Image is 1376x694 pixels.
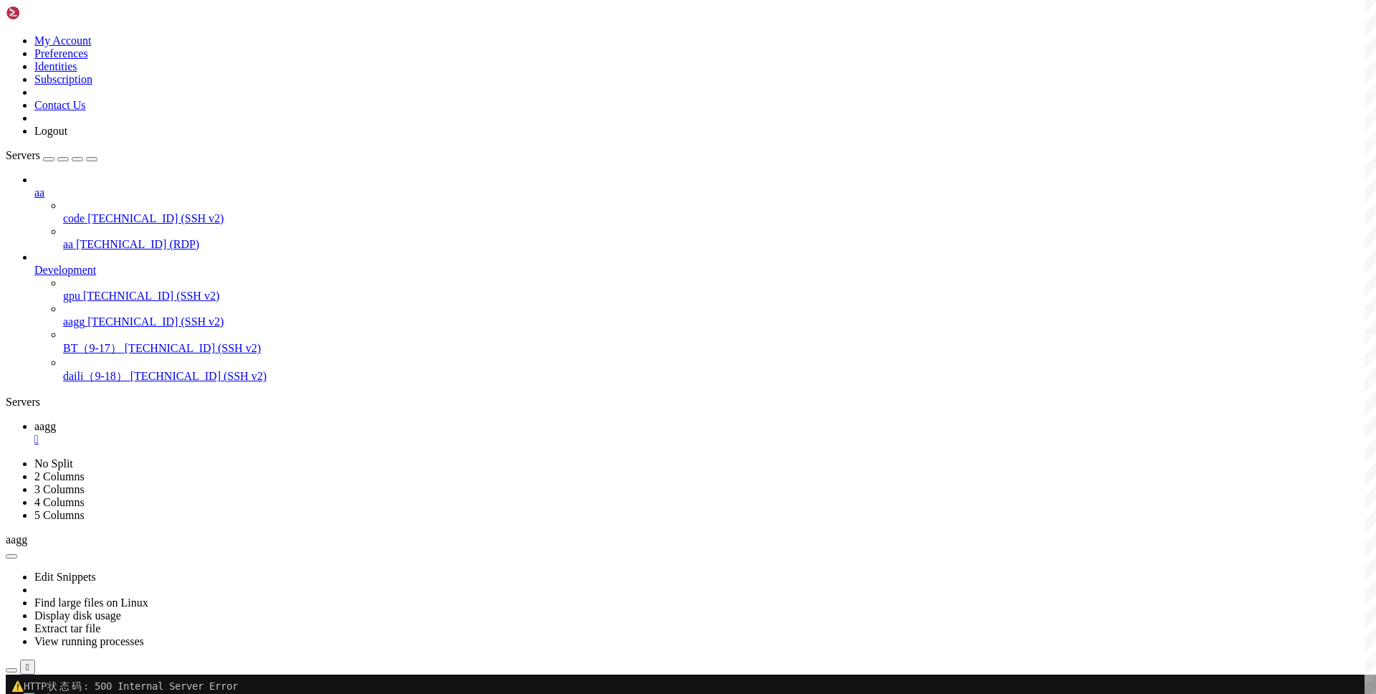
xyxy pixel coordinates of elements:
span: 状 [118,256,130,268]
x-row: HTTP : 500 Internal Server Error [6,6,1188,18]
span: 态 [64,340,77,352]
a: Contact Us [34,99,86,111]
a: Edit Snippets [34,571,96,583]
span: 可 [77,101,89,113]
span: 态 [64,77,77,90]
span: 问 [100,137,113,149]
span: 可 [77,65,89,77]
x-row: URL [6,89,1188,101]
span: 性 [113,268,125,280]
span: 态 [64,220,77,232]
span: 查 [47,65,59,77]
a: aa [34,186,1370,199]
span: 可 [47,351,59,363]
a: Extract tar file [34,622,100,634]
span: 🔍 [17,101,29,113]
li: daili（9-18） [TECHNICAL_ID] (SSH v2) [63,356,1370,384]
x-row: : HTTP : 403 Forbidden [6,411,1188,423]
span: ❌ [17,399,29,412]
span: 📊 [17,375,29,387]
x-row: HTTP : 500 Internal Server Error [6,220,1188,232]
span: 可 [47,161,59,173]
span: ） [161,244,173,257]
span: 试 [131,304,143,316]
span: ） [161,304,173,316]
span: 性 [113,101,125,113]
span: [TECHNICAL_ID] (SSH v2) [83,290,219,302]
span: 问 [71,89,83,101]
span: 状 [41,292,53,304]
span: 码 [65,6,77,18]
span: 🔍 [17,173,29,185]
x-row: : : error sending request for url ([URL][DOMAIN_NAME]): error trying to connect: dns error: faile... [6,54,1188,66]
span: 可 [47,196,59,209]
span: ⚠️ [6,6,18,17]
span: 码 [77,113,89,125]
x-row: HTTP : 200 OK [6,149,1188,161]
a: BT（9-17） [TECHNICAL_ID] (SSH v2) [63,341,1370,356]
span: ✅ [17,125,29,137]
a: Preferences [34,47,88,60]
span: 第 [59,18,72,30]
div: Servers [6,396,1370,409]
span: 不 [47,244,59,257]
span: 状 [52,375,64,387]
span: 访 [59,89,71,101]
x-row: URL : [URL][DOMAIN_NAME] [6,101,1188,113]
span: 问 [100,209,113,221]
span: ❌ [17,304,29,316]
x-row: HTTP : 200 OK [6,77,1188,90]
x-row: URL 2 [6,244,1188,257]
span: [TECHNICAL_ID] (SSH v2) [87,315,224,328]
span: 问 [71,161,83,173]
span: 可 [77,328,89,340]
li: gpu [TECHNICAL_ID] (SSH v2) [63,277,1370,303]
span: 可 [77,137,89,149]
span: 请 [113,54,125,66]
span: 码 [65,232,77,244]
span: 错 [59,315,72,328]
span: 次 [149,304,161,316]
span: 🔍 [17,268,29,280]
span: 检 [35,65,47,77]
x-row: URL 2 [6,304,1188,316]
span: 🔍 [17,328,29,340]
span: 状 [52,113,64,125]
span: 可 [77,209,89,221]
a: 2 Columns [34,470,85,483]
span: 重 [119,304,131,316]
span: 后 [47,54,59,66]
span: 码 [65,292,77,304]
a: 3 Columns [34,483,85,495]
span: 码 [77,184,89,196]
span: 误 [71,54,83,66]
span: 问 [100,65,113,77]
span: 可 [59,244,71,257]
span: aagg [6,533,27,546]
x-row: : HTTP : 404 Not Found [6,315,1188,328]
span: 不 [47,42,59,54]
span: 📊 [17,184,29,196]
span: 状 [118,315,130,328]
x-row: : error sending request for url ([URL][DOMAIN_NAME]): error trying to connect: dns error: failed ... [6,29,1188,42]
span: 访 [71,399,83,412]
a: Subscription [34,73,92,85]
span: 可 [59,304,71,316]
span: 态 [64,375,77,387]
span: 状 [52,220,64,232]
span: 检 [35,137,47,149]
span: 码 [77,77,89,90]
button:  [20,660,35,675]
span: 失 [138,54,150,66]
span: 状 [52,280,64,292]
x-row: HTTP : 404 Not Found [6,280,1188,292]
span: 败 [149,54,161,66]
span: 试 [47,18,59,30]
span: 访 [88,363,100,376]
span: 次 [149,244,161,257]
span: 状 [52,340,64,352]
span: 访 [59,351,71,363]
span: 错 [59,54,72,66]
span: 访 [88,137,100,149]
span: 码 [77,375,89,387]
